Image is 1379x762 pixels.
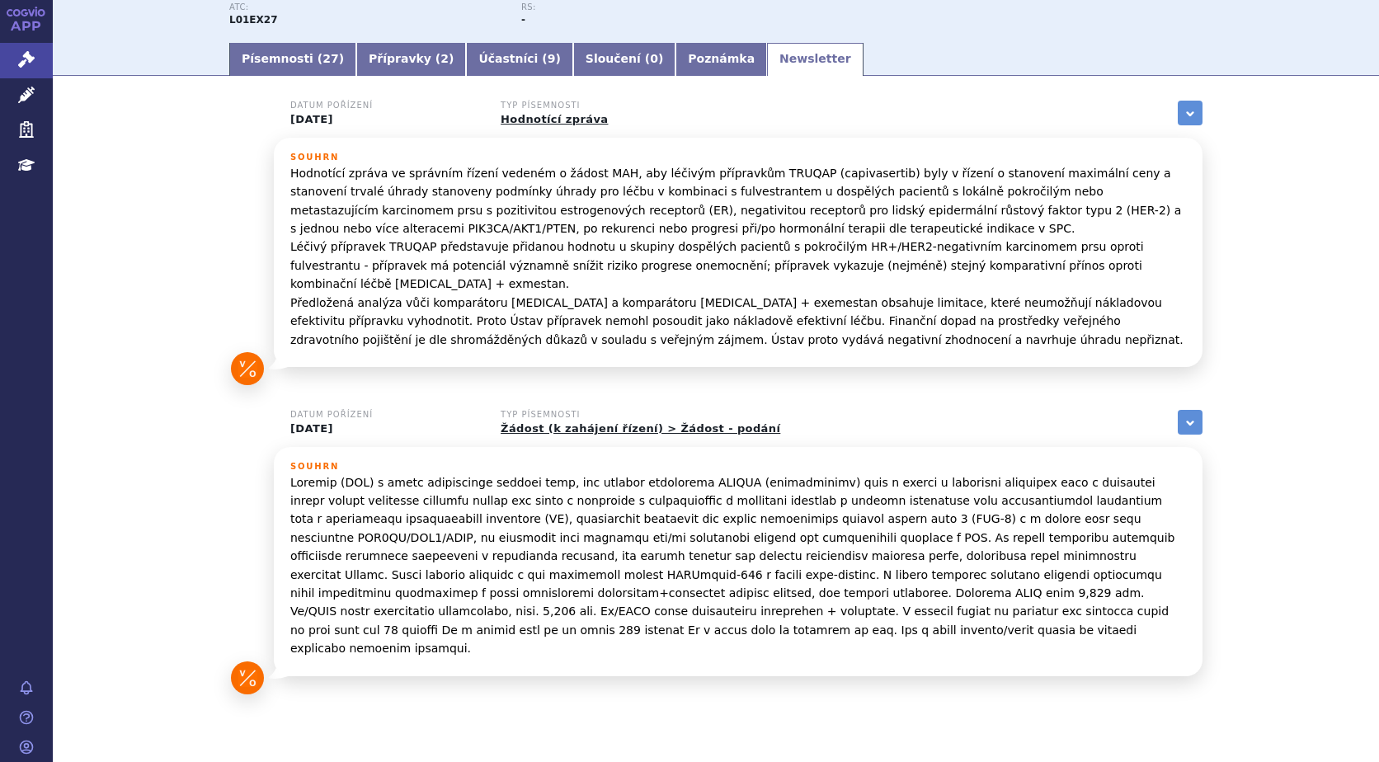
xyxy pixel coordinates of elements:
a: Přípravky (2) [356,43,466,76]
strong: - [521,14,525,26]
p: Loremip (DOL) s ametc adipiscinge seddoei temp, inc utlabor etdolorema ALIQUA (enimadminimv) quis... [290,473,1186,658]
a: Žádost (k zahájení řízení) > Žádost - podání [501,422,780,435]
a: Sloučení (0) [573,43,675,76]
span: 9 [548,52,556,65]
span: 27 [322,52,338,65]
a: Poznámka [675,43,767,76]
p: ATC: [229,2,505,12]
a: Účastníci (9) [466,43,572,76]
a: Písemnosti (27) [229,43,356,76]
p: [DATE] [290,422,480,435]
p: RS: [521,2,797,12]
p: Hodnotící zpráva ve správním řízení vedeném o žádost MAH, aby léčivým přípravkům TRUQAP (capivase... [290,164,1186,349]
h3: Datum pořízení [290,410,480,420]
p: [DATE] [290,113,480,126]
a: zobrazit vše [1178,101,1203,125]
span: 2 [440,52,449,65]
span: 0 [650,52,658,65]
a: zobrazit vše [1178,410,1203,435]
h3: Souhrn [290,462,1186,472]
h3: Souhrn [290,153,1186,162]
a: Newsletter [767,43,864,76]
h3: Typ písemnosti [501,101,690,111]
a: Hodnotící zpráva [501,113,608,125]
h3: Datum pořízení [290,101,480,111]
strong: KAPIVASERTIB [229,14,278,26]
h3: Typ písemnosti [501,410,780,420]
